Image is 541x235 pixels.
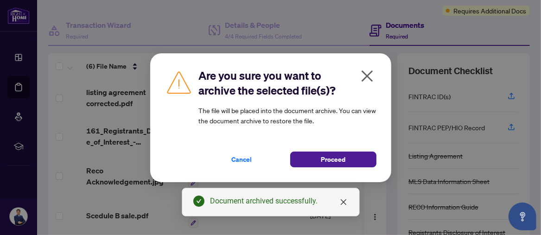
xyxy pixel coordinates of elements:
span: Cancel [231,152,252,167]
img: Caution Icon [165,68,193,96]
button: Open asap [509,203,536,230]
div: Document archived successfully. [210,196,348,207]
span: Proceed [321,152,345,167]
a: Close [338,197,349,207]
span: check-circle [193,196,204,207]
article: The file will be placed into the document archive. You can view the document archive to restore t... [198,105,376,126]
button: Proceed [290,152,376,167]
button: Cancel [198,152,285,167]
span: close [340,198,347,206]
h2: Are you sure you want to archive the selected file(s)? [198,68,376,98]
span: close [360,69,375,83]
